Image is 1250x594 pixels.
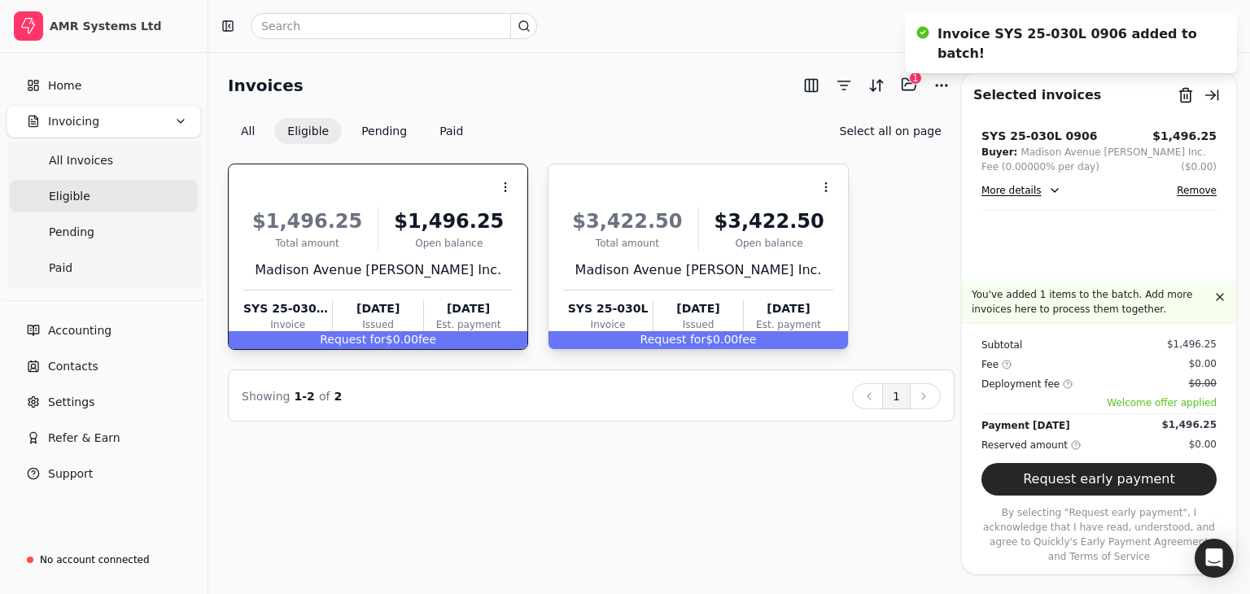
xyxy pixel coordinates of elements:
[10,251,198,284] a: Paid
[1189,376,1217,391] div: $0.00
[48,322,111,339] span: Accounting
[7,350,201,382] a: Contacts
[981,437,1081,453] div: Reserved amount
[228,118,476,144] div: Invoice filter options
[744,300,833,317] div: [DATE]
[274,118,342,144] button: Eligible
[10,216,198,248] a: Pending
[49,188,90,205] span: Eligible
[48,77,81,94] span: Home
[243,236,371,251] div: Total amount
[228,72,304,98] h2: Invoices
[48,394,94,411] span: Settings
[981,159,1099,174] div: Fee (0.00000% per day)
[48,430,120,447] span: Refer & Earn
[563,236,691,251] div: Total amount
[251,13,537,39] input: Search
[1189,437,1217,452] div: $0.00
[744,317,833,332] div: Est. payment
[981,356,1012,373] div: Fee
[1189,356,1217,371] div: $0.00
[1161,417,1217,432] div: $1,496.25
[48,113,99,130] span: Invoicing
[973,85,1101,105] div: Selected invoices
[1021,145,1205,159] div: Madison Avenue [PERSON_NAME] Inc.
[385,236,513,251] div: Open balance
[10,144,198,177] a: All Invoices
[48,465,93,483] span: Support
[981,128,1097,145] div: SYS 25-030L 0906
[563,300,652,317] div: SYS 25-030L
[333,300,422,317] div: [DATE]
[7,314,201,347] a: Accounting
[981,505,1217,564] p: By selecting "Request early payment", I acknowledge that I have read, understood, and agree to Qu...
[882,383,911,409] button: 1
[981,395,1217,410] span: Welcome offer applied
[319,390,330,403] span: of
[243,207,371,236] div: $1,496.25
[981,181,1061,200] button: More details
[972,287,1210,317] p: You've added 1 items to the batch. Add more invoices here to process them together.
[1177,181,1217,200] button: Remove
[981,463,1217,496] button: Request early payment
[981,417,1070,434] div: Payment [DATE]
[295,390,315,403] span: 1 - 2
[706,236,833,251] div: Open balance
[863,72,889,98] button: Sort
[333,317,422,332] div: Issued
[1152,128,1217,145] button: $1,496.25
[49,152,113,169] span: All Invoices
[7,69,201,102] a: Home
[228,118,268,144] button: All
[49,260,72,277] span: Paid
[48,358,98,375] span: Contacts
[40,553,150,567] div: No account connected
[738,333,756,346] span: fee
[426,118,476,144] button: Paid
[7,457,201,490] button: Support
[49,224,94,241] span: Pending
[549,331,847,349] div: $0.00
[418,333,436,346] span: fee
[334,390,343,403] span: 2
[7,386,201,418] a: Settings
[653,300,743,317] div: [DATE]
[229,331,527,349] div: $0.00
[424,317,513,332] div: Est. payment
[243,300,332,317] div: SYS 25-030L 0906
[981,145,1017,159] div: Buyer:
[706,207,833,236] div: $3,422.50
[424,300,513,317] div: [DATE]
[1195,539,1234,578] div: Open Intercom Messenger
[242,390,290,403] span: Showing
[937,24,1204,63] div: Invoice SYS 25-030L 0906 added to batch!
[640,333,706,346] span: Request for
[348,118,420,144] button: Pending
[7,545,201,574] a: No account connected
[981,337,1022,353] div: Subtotal
[243,260,513,280] div: Madison Avenue [PERSON_NAME] Inc.
[10,180,198,212] a: Eligible
[1167,337,1217,352] div: $1,496.25
[7,421,201,454] button: Refer & Earn
[563,207,691,236] div: $3,422.50
[563,317,652,332] div: Invoice
[7,105,201,138] button: Invoicing
[320,333,386,346] span: Request for
[385,207,513,236] div: $1,496.25
[981,376,1073,392] div: Deployment fee
[653,317,743,332] div: Issued
[563,260,833,280] div: Madison Avenue [PERSON_NAME] Inc.
[827,118,955,144] button: Select all on page
[1181,159,1217,174] button: ($0.00)
[243,317,332,332] div: Invoice
[50,18,194,34] div: AMR Systems Ltd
